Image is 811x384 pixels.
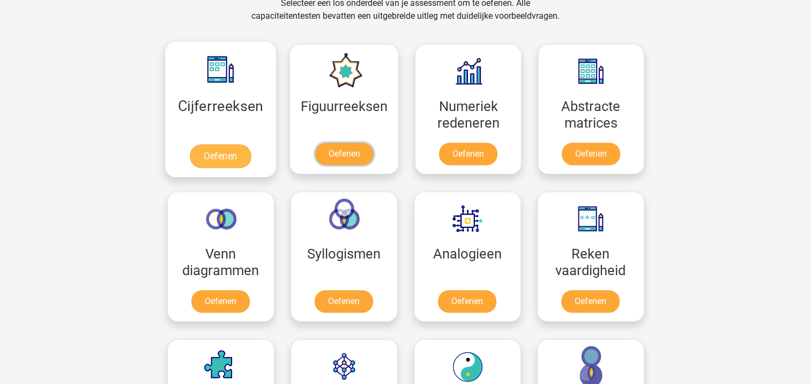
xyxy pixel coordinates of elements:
[315,290,373,313] a: Oefenen
[315,143,374,165] a: Oefenen
[562,143,620,165] a: Oefenen
[438,290,496,313] a: Oefenen
[191,290,250,313] a: Oefenen
[190,144,251,168] a: Oefenen
[439,143,497,165] a: Oefenen
[561,290,620,313] a: Oefenen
